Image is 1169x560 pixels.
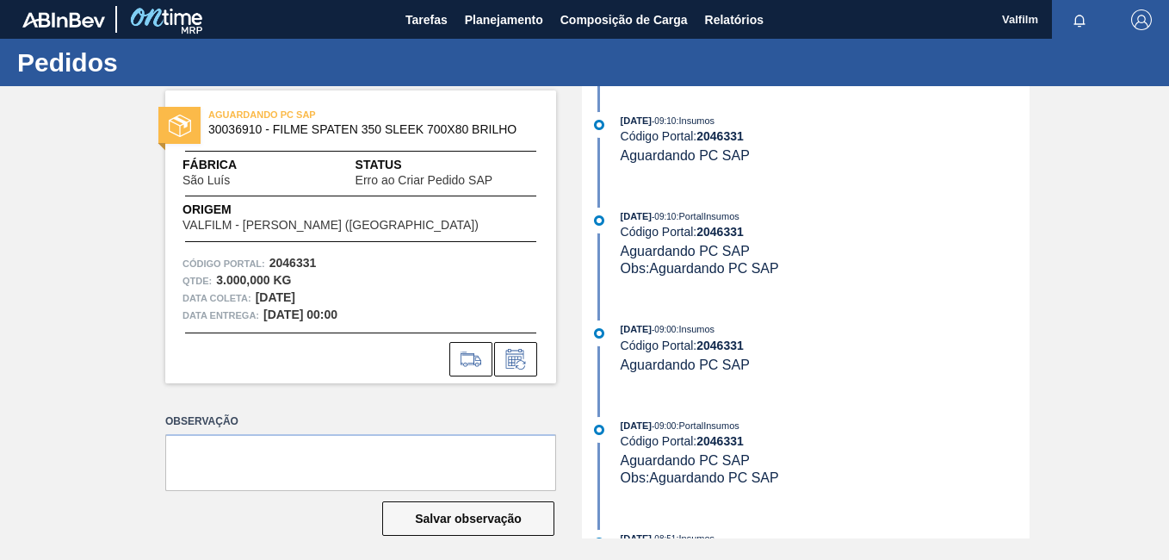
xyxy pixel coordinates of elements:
img: Logout [1131,9,1152,30]
strong: [DATE] [256,290,295,304]
img: atual [594,120,604,130]
span: [DATE] [621,533,652,544]
span: AGUARDANDO PC SAP [208,106,449,123]
strong: 2046331 [269,256,317,270]
img: atual [594,425,604,435]
span: : PortalInsumos [676,420,739,431]
span: - 09:10 [652,116,676,126]
span: : Insumos [676,533,714,544]
div: Código Portal: [621,434,1030,448]
span: Planejamento [465,9,543,30]
img: atual [594,215,604,226]
span: Aguardando PC SAP [621,453,750,468]
span: Aguardando PC SAP [621,244,750,258]
span: Origem [182,201,528,219]
strong: 2046331 [696,434,744,448]
span: Aguardando PC SAP [621,358,750,372]
span: Status [356,156,539,174]
strong: 2046331 [696,225,744,239]
span: Data coleta: [182,289,251,307]
span: VALFILM - [PERSON_NAME] ([GEOGRAPHIC_DATA]) [182,219,479,232]
img: atual [594,538,604,548]
div: Código Portal: [621,129,1030,143]
span: Aguardando PC SAP [621,148,750,163]
h1: Pedidos [17,53,323,72]
span: Obs: Aguardando PC SAP [621,470,779,485]
span: [DATE] [621,324,652,334]
span: Qtde : [182,272,212,289]
div: Código Portal: [621,339,1030,352]
label: Observação [165,409,556,434]
strong: 3.000,000 KG [216,273,291,287]
strong: 2046331 [696,339,744,352]
img: status [169,115,191,137]
button: Salvar observação [382,501,554,536]
span: Tarefas [405,9,448,30]
span: : PortalInsumos [676,211,739,221]
div: Ir para Composição de Carga [449,342,492,376]
span: São Luís [182,174,230,187]
span: Código Portal: [182,255,265,272]
span: Relatórios [705,9,764,30]
span: - 08:51 [652,534,676,544]
span: Obs: Aguardando PC SAP [621,261,779,276]
div: Informar alteração no pedido [494,342,537,376]
span: [DATE] [621,211,652,221]
img: TNhmsLtSVTkK8tSr43FrP2fwEKptu5GPRR3wAAAABJRU5ErkJggg== [22,12,105,28]
span: Fábrica [182,156,284,174]
span: : Insumos [676,324,714,334]
button: Notificações [1052,8,1107,32]
span: Data entrega: [182,307,259,324]
span: - 09:00 [652,421,676,431]
strong: 2046331 [696,129,744,143]
span: 30036910 - FILME SPATEN 350 SLEEK 700X80 BRILHO [208,123,521,136]
span: - 09:00 [652,325,676,334]
strong: [DATE] 00:00 [263,308,337,321]
span: Composição de Carga [560,9,688,30]
img: atual [594,328,604,339]
span: Erro ao Criar Pedido SAP [356,174,493,187]
span: [DATE] [621,420,652,431]
span: - 09:10 [652,212,676,221]
span: [DATE] [621,115,652,126]
span: : Insumos [676,115,714,126]
div: Código Portal: [621,225,1030,239]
